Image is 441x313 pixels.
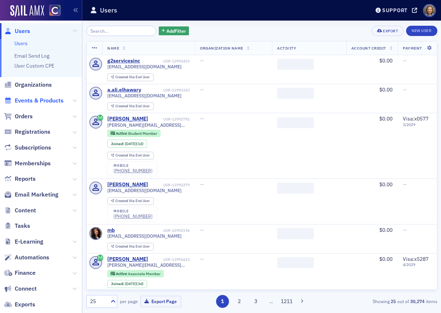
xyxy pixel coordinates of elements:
button: 2 [233,295,245,308]
a: New User [406,26,437,36]
span: Finance [15,269,36,277]
span: — [403,86,407,93]
span: Registrations [15,128,50,136]
span: Activity [277,46,296,51]
button: AddFilter [159,26,189,36]
span: Active [116,271,128,276]
span: ‌ [277,183,314,194]
span: Exports [15,301,35,309]
strong: 25 [390,298,397,305]
a: [PERSON_NAME] [107,256,148,263]
span: $0.00 [379,86,392,93]
button: 1211 [280,295,293,308]
div: Joined: 2025-08-07 00:00:00 [107,280,147,288]
span: Joined : [111,141,125,146]
span: Created Via : [115,104,136,108]
div: USR-13992194 [116,228,190,233]
div: End User [115,154,150,158]
span: ‌ [277,59,314,70]
a: Active Student Member [111,131,157,136]
a: a.ali.elhawary [107,87,141,93]
span: [PERSON_NAME][EMAIL_ADDRESS][PERSON_NAME][DOMAIN_NAME] [107,262,190,268]
span: — [200,57,204,64]
a: [PERSON_NAME] [107,181,148,188]
span: $0.00 [379,256,392,262]
div: USR-13992792 [150,117,190,122]
a: Finance [4,269,36,277]
span: Active [116,131,128,136]
div: [PHONE_NUMBER] [114,213,153,219]
span: Profile [423,4,436,17]
div: End User [115,104,150,108]
div: USR-13992279 [150,183,190,187]
span: $0.00 [379,57,392,64]
a: Subscriptions [4,144,51,152]
span: Joined : [111,281,125,286]
strong: 30,274 [409,298,426,305]
div: Export [383,29,398,33]
span: Created Via : [115,75,136,79]
a: Organizations [4,81,52,89]
span: Events & Products [15,97,64,105]
span: Visa : x0577 [403,115,429,122]
div: Created Via: End User [107,197,154,205]
a: g2servicesinc [107,58,140,64]
a: Users [4,27,30,35]
div: Created Via: End User [107,243,154,251]
span: Associate Member [128,271,161,276]
a: Tasks [4,222,30,230]
div: USR-13993453 [141,59,190,64]
span: Account Credit [351,46,386,51]
span: ‌ [277,88,314,99]
span: [DATE] [125,141,136,146]
a: View Homepage [44,5,61,17]
span: Created Via : [115,198,136,203]
a: [PERSON_NAME] [107,116,148,122]
button: 3 [250,295,262,308]
div: End User [115,75,150,79]
div: Created Via: End User [107,152,154,159]
div: Created Via: End User [107,102,154,110]
span: Add Filter [166,28,186,34]
div: (1d) [125,141,144,146]
a: Automations [4,253,49,262]
div: USR-13991833 [150,257,190,262]
span: Subscriptions [15,144,51,152]
div: Created Via: End User [107,73,154,81]
div: Support [382,7,408,14]
a: Email Marketing [4,191,58,199]
div: Active: Active: Associate Member [107,270,164,277]
span: [EMAIL_ADDRESS][DOMAIN_NAME] [107,93,182,98]
a: Exports [4,301,35,309]
h1: Users [100,6,117,15]
img: SailAMX [10,5,44,17]
span: — [200,256,204,262]
div: Joined: 2025-08-09 00:00:00 [107,140,147,148]
span: Connect [15,285,37,293]
span: Email Marketing [15,191,58,199]
a: Email Send Log [14,53,49,59]
span: Created Via : [115,153,136,158]
span: Name [107,46,119,51]
span: Content [15,206,36,215]
a: Registrations [4,128,50,136]
span: Created Via : [115,244,136,249]
span: Users [15,27,30,35]
div: Showing out of items [325,298,437,305]
span: $0.00 [379,115,392,122]
a: Active Associate Member [111,271,161,276]
div: mb [107,227,115,234]
div: USR-13993320 [143,88,190,93]
label: per page [120,298,138,305]
span: ‌ [277,257,314,268]
a: [PHONE_NUMBER] [114,168,153,173]
button: Export [372,26,404,36]
span: Organization Name [200,46,243,51]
